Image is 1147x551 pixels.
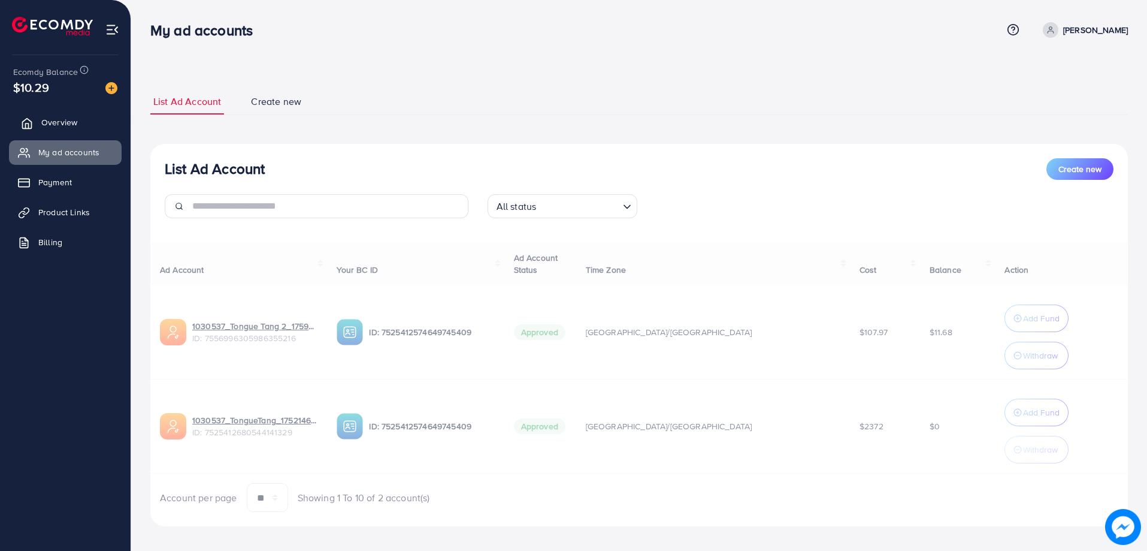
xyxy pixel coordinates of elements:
[38,206,90,218] span: Product Links
[9,200,122,224] a: Product Links
[1038,22,1128,38] a: [PERSON_NAME]
[9,110,122,134] a: Overview
[9,170,122,194] a: Payment
[9,140,122,164] a: My ad accounts
[150,22,262,39] h3: My ad accounts
[494,198,539,215] span: All status
[540,195,618,215] input: Search for option
[1058,163,1101,175] span: Create new
[165,160,265,177] h3: List Ad Account
[38,236,62,248] span: Billing
[105,82,117,94] img: image
[1063,23,1128,37] p: [PERSON_NAME]
[251,95,301,109] span: Create new
[105,23,119,37] img: menu
[13,79,49,96] span: $10.29
[1046,158,1113,180] button: Create new
[41,116,77,128] span: Overview
[13,66,78,78] span: Ecomdy Balance
[488,194,637,218] div: Search for option
[9,230,122,254] a: Billing
[38,176,72,188] span: Payment
[153,95,221,109] span: List Ad Account
[12,17,93,35] img: logo
[38,146,99,158] span: My ad accounts
[1105,509,1141,545] img: image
